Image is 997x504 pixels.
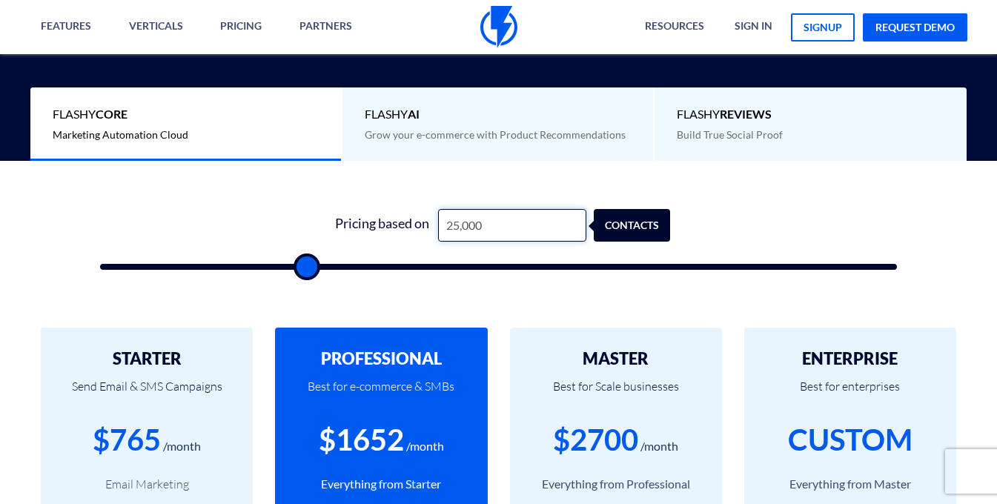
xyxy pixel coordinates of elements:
span: Flashy [677,106,944,123]
div: $765 [93,419,161,461]
span: Flashy [365,106,631,123]
h2: MASTER [532,350,700,368]
span: Build True Social Proof [677,128,783,141]
span: Marketing Automation Cloud [53,128,188,141]
span: Flashy [53,106,319,123]
span: Grow your e-commerce with Product Recommendations [365,128,626,141]
h2: STARTER [63,350,231,368]
div: /month [406,438,444,455]
b: REVIEWS [720,107,772,121]
p: Best for e-commerce & SMBs [297,368,465,419]
div: $1652 [319,419,404,461]
li: Email Marketing [63,476,231,493]
div: Pricing based on [327,209,438,242]
b: Core [96,107,127,121]
a: signup [791,13,855,42]
div: /month [640,438,678,455]
div: $2700 [553,419,638,461]
p: Best for enterprises [766,368,934,419]
div: /month [163,438,201,455]
a: request demo [863,13,967,42]
li: Everything from Starter [297,476,465,493]
div: contacts [601,209,678,242]
li: Everything from Professional [532,476,700,493]
h2: PROFESSIONAL [297,350,465,368]
div: CUSTOM [788,419,912,461]
p: Send Email & SMS Campaigns [63,368,231,419]
p: Best for Scale businesses [532,368,700,419]
li: Everything from Master [766,476,934,493]
h2: ENTERPRISE [766,350,934,368]
b: AI [408,107,420,121]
